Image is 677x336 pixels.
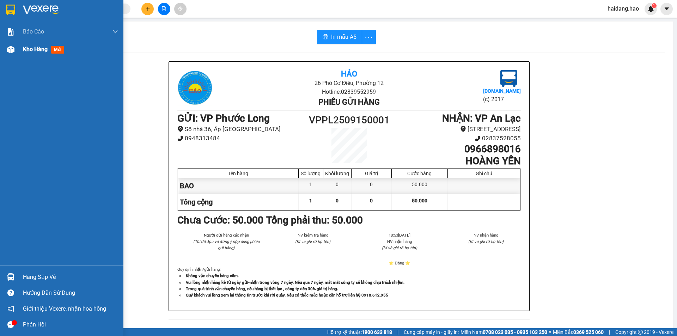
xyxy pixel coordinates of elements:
div: Ghi chú [450,171,518,176]
span: phone [177,135,183,141]
strong: 1900 633 818 [362,329,392,335]
strong: 0369 525 060 [573,329,604,335]
b: Chưa Cước : 50.000 [177,214,263,226]
span: message [7,321,14,328]
li: NV nhận hàng [451,232,521,238]
li: 26 Phó Cơ Điều, Phường 12 [234,79,463,87]
h1: VPPL2509150001 [306,112,392,128]
img: logo.jpg [500,70,517,87]
b: GỬI : VP Phước Long [177,112,270,124]
span: phone [475,135,481,141]
strong: Không vận chuyển hàng cấm. [186,273,239,278]
b: NHẬN : VP An Lạc [442,112,521,124]
h1: HOÀNG YẾN [392,155,521,167]
b: GỬI : VP Phước Long [9,51,101,63]
div: Quy định nhận/gửi hàng : [177,266,521,298]
span: Hỗ trợ kỹ thuật: [327,328,392,336]
span: In mẫu A5 [331,32,356,41]
b: Phiếu gửi hàng [318,98,380,106]
div: Hướng dẫn sử dụng [23,288,118,298]
span: mới [51,46,64,54]
div: 50.000 [392,178,448,194]
span: | [397,328,398,336]
span: | [609,328,610,336]
span: Cung cấp máy in - giấy in: [404,328,459,336]
button: aim [174,3,187,15]
li: 26 Phó Cơ Điều, Phường 12 [66,17,295,26]
img: warehouse-icon [7,46,14,53]
span: environment [460,126,466,132]
span: caret-down [664,6,670,12]
b: Tổng phải thu: 50.000 [266,214,363,226]
button: file-add [158,3,170,15]
img: icon-new-feature [648,6,654,12]
div: BAO [178,178,299,194]
h1: 0966898016 [392,143,521,155]
span: 50.000 [412,198,427,203]
b: Hảo [341,69,357,78]
li: NV nhận hàng [365,238,434,245]
b: [DOMAIN_NAME] [483,88,521,94]
div: Hàng sắp về [23,272,118,282]
span: question-circle [7,289,14,296]
li: ⭐ Đăng ⭐ [365,260,434,266]
div: Cước hàng [394,171,446,176]
li: 18:53[DATE] [365,232,434,238]
div: 0 [352,178,392,194]
div: 1 [299,178,323,194]
span: ⚪️ [549,331,551,334]
span: haidang.hao [602,4,645,13]
img: logo.jpg [9,9,44,44]
button: plus [141,3,154,15]
div: Số lượng [300,171,321,176]
button: caret-down [660,3,673,15]
span: file-add [161,6,166,11]
li: (c) 2017 [483,95,521,104]
span: printer [323,34,328,41]
li: NV kiểm tra hàng [278,232,348,238]
sup: 1 [652,3,657,8]
li: Hotline: 02839552959 [234,87,463,96]
span: Miền Nam [461,328,547,336]
span: Kho hàng [23,46,48,53]
span: Báo cáo [23,27,44,36]
li: Người gửi hàng xác nhận [191,232,261,238]
span: Tổng cộng [180,198,213,206]
span: notification [7,305,14,312]
span: 1 [309,198,312,203]
li: 0948313484 [177,134,306,143]
strong: Quý khách vui lòng xem lại thông tin trước khi rời quầy. Nếu có thắc mắc hoặc cần hỗ trợ liên hệ ... [186,293,388,298]
li: Số nhà 36, Ấp [GEOGRAPHIC_DATA] [177,124,306,134]
span: Miền Bắc [553,328,604,336]
img: logo.jpg [177,70,213,105]
button: printerIn mẫu A5 [317,30,362,44]
span: down [112,29,118,35]
span: more [362,33,376,42]
div: 0 [323,178,352,194]
div: Giá trị [353,171,390,176]
span: 0 [336,198,338,203]
span: Giới thiệu Vexere, nhận hoa hồng [23,304,106,313]
span: 1 [653,3,655,8]
i: (Kí và ghi rõ họ tên) [468,239,504,244]
span: 0 [370,198,373,203]
img: warehouse-icon [7,273,14,281]
li: 02837528055 [392,134,521,143]
i: (Tôi đã đọc và đồng ý nộp dung phiếu gửi hàng) [193,239,260,250]
span: aim [178,6,183,11]
div: Phản hồi [23,319,118,330]
i: (Kí và ghi rõ họ tên) [382,245,417,250]
i: (Kí và ghi rõ họ tên) [295,239,330,244]
div: Tên hàng [180,171,297,176]
span: copyright [638,330,643,335]
strong: 0708 023 035 - 0935 103 250 [483,329,547,335]
li: Hotline: 02839552959 [66,26,295,35]
img: solution-icon [7,28,14,36]
img: logo-vxr [6,5,15,15]
strong: Trong quá trình vận chuyển hàng, nếu hàng bị thất lạc , công ty đền 30% giá trị hàng. [186,286,338,291]
span: plus [145,6,150,11]
li: [STREET_ADDRESS] [392,124,521,134]
strong: Vui lòng nhận hàng kể từ ngày gửi-nhận trong vòng 7 ngày. Nếu qua 7 ngày, mất mát công ty sẽ khôn... [186,280,404,285]
span: environment [177,126,183,132]
div: Khối lượng [325,171,349,176]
